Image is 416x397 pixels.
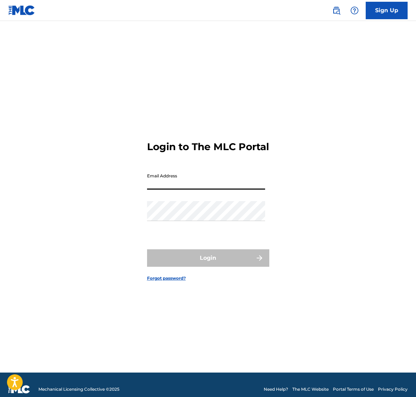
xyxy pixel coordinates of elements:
img: MLC Logo [8,5,35,15]
a: Forgot password? [147,275,186,281]
span: Mechanical Licensing Collective © 2025 [38,386,119,392]
h3: Login to The MLC Portal [147,141,269,153]
img: search [332,6,341,15]
a: Privacy Policy [378,386,408,392]
a: Need Help? [264,386,288,392]
img: help [350,6,359,15]
img: logo [8,385,30,394]
a: Sign Up [366,2,408,19]
a: Public Search [329,3,343,17]
a: Portal Terms of Use [333,386,374,392]
div: Help [348,3,362,17]
a: The MLC Website [292,386,329,392]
